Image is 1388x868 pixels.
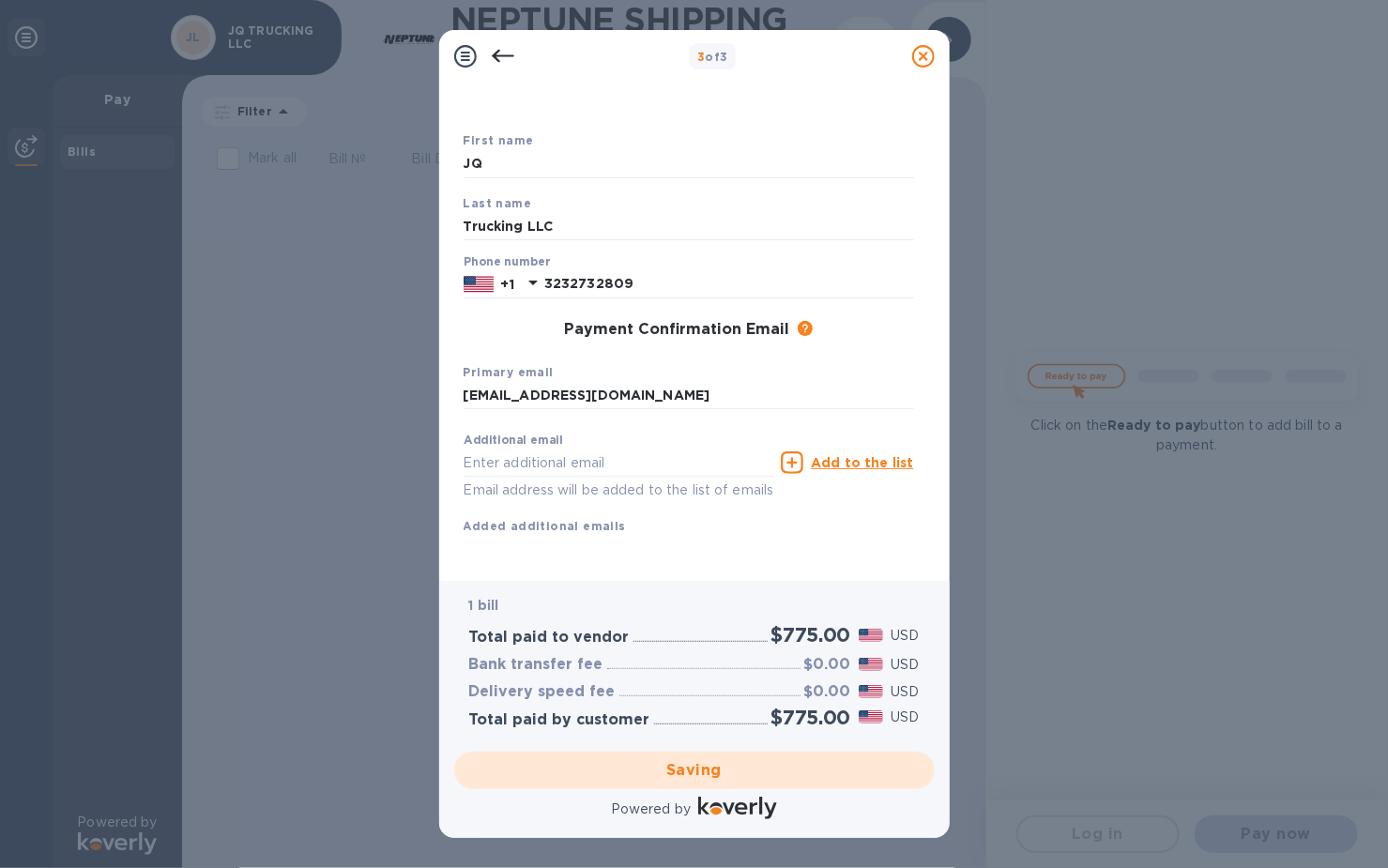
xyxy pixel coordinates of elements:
input: Enter your phone number [544,270,914,298]
h1: Payment Contact Information [464,7,914,85]
h3: Bank transfer fee [469,656,603,674]
b: First name [464,133,534,147]
h3: Delivery speed fee [469,683,616,701]
p: USD [891,655,919,675]
h3: Payment Confirmation Email [565,321,790,339]
img: USD [859,629,884,642]
img: USD [859,658,884,671]
input: Enter additional email [464,449,774,477]
input: Enter your first name [464,150,914,178]
p: Powered by [611,799,691,819]
b: Last name [464,196,532,210]
h2: $775.00 [771,706,851,729]
img: US [464,274,494,295]
p: USD [891,682,919,702]
label: Additional email [464,435,563,447]
p: +1 [501,275,514,294]
u: Add to the list [811,455,913,470]
img: USD [859,685,884,698]
p: USD [891,626,919,646]
h3: $0.00 [804,656,851,674]
img: Logo [698,797,777,819]
p: Email address will be added to the list of emails [464,480,774,501]
h3: Total paid by customer [469,711,650,729]
h3: Total paid to vendor [469,629,630,647]
h2: $775.00 [771,623,851,647]
input: Enter your primary name [464,382,914,410]
b: Primary email [464,365,554,379]
b: 1 bill [469,598,499,613]
b: of 3 [697,50,728,64]
h3: $0.00 [804,683,851,701]
b: Added additional emails [464,519,626,533]
label: Phone number [464,257,550,268]
input: Enter your last name [464,212,914,240]
p: USD [891,708,919,727]
span: 3 [697,50,705,64]
img: USD [859,710,884,723]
